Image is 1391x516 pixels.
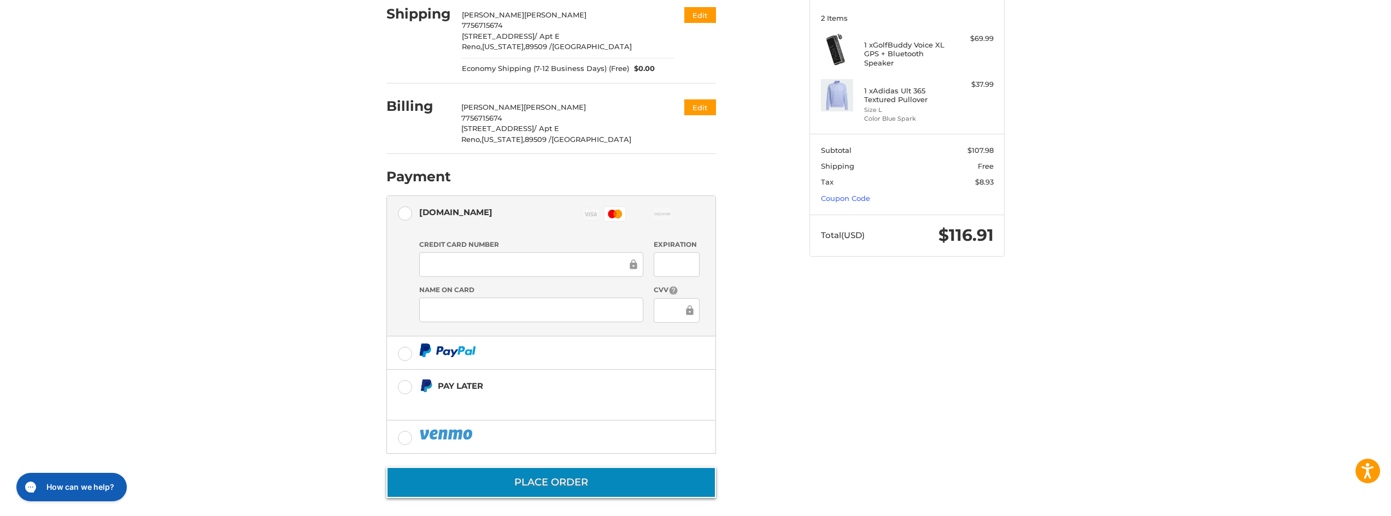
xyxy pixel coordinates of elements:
[427,258,627,271] iframe: To enrich screen reader interactions, please activate Accessibility in Grammarly extension settings
[462,42,482,51] span: Reno,
[524,10,586,19] span: [PERSON_NAME]
[864,105,948,115] li: Size L
[11,469,130,505] iframe: Gorgias live chat messenger
[534,124,559,133] span: / Apt E
[950,33,994,44] div: $69.99
[975,177,994,186] span: $8.93
[552,42,632,51] span: [GEOGRAPHIC_DATA]
[419,379,433,393] img: Pay Later icon
[821,14,994,22] h3: 2 Items
[461,124,534,133] span: [STREET_ADDRESS]
[654,285,699,295] label: CVV
[419,397,648,407] iframe: PayPal Message 1
[386,98,450,115] h2: Billing
[461,114,502,122] span: 7756715674
[462,10,524,19] span: [PERSON_NAME]
[525,135,551,144] span: 89509 /
[629,63,655,74] span: $0.00
[427,304,636,316] iframe: To enrich screen reader interactions, please activate Accessibility in Grammarly extension settings
[419,428,475,441] img: PayPal icon
[482,135,525,144] span: [US_STATE],
[462,32,535,40] span: [STREET_ADDRESS]
[525,42,552,51] span: 89509 /
[938,225,994,245] span: $116.91
[386,5,451,22] h2: Shipping
[535,32,560,40] span: / Apt E
[461,103,524,111] span: [PERSON_NAME]
[654,240,699,250] label: Expiration
[386,467,716,498] button: Place Order
[967,146,994,155] span: $107.98
[419,203,492,221] div: [DOMAIN_NAME]
[864,86,948,104] h4: 1 x Adidas Ult 365 Textured Pullover
[864,114,948,123] li: Color Blue Spark
[462,63,629,74] span: Economy Shipping (7-12 Business Days) (Free)
[419,285,643,295] label: Name on Card
[684,7,716,23] button: Edit
[821,162,854,170] span: Shipping
[821,194,870,203] a: Coupon Code
[821,230,865,240] span: Total (USD)
[978,162,994,170] span: Free
[419,240,643,250] label: Credit Card Number
[684,99,716,115] button: Edit
[438,377,647,395] div: Pay Later
[462,21,503,29] span: 7756715674
[821,146,852,155] span: Subtotal
[950,79,994,90] div: $37.99
[461,135,482,144] span: Reno,
[419,343,476,357] img: PayPal icon
[386,168,451,185] h2: Payment
[864,40,948,67] h4: 1 x GolfBuddy Voice XL GPS + Bluetooth Speaker
[524,103,586,111] span: [PERSON_NAME]
[821,177,834,186] span: Tax
[551,135,631,144] span: [GEOGRAPHIC_DATA]
[482,42,525,51] span: [US_STATE],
